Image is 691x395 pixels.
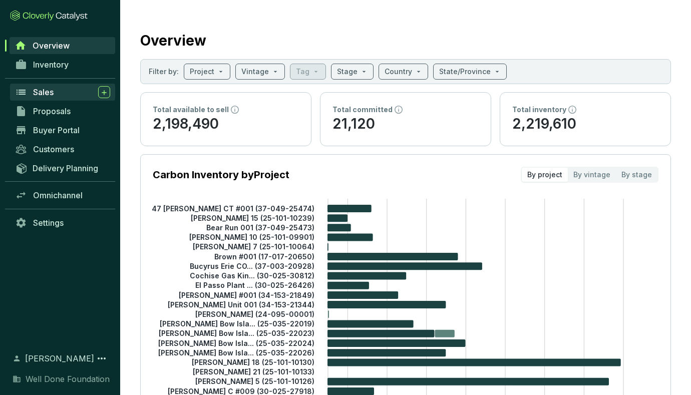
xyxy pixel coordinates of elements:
[10,160,115,176] a: Delivery Planning
[190,262,314,270] tspan: Bucyrus Erie CO... (37-003-20928)
[159,329,314,337] tspan: [PERSON_NAME] Bow Isla... (25-035-22023)
[153,105,229,115] p: Total available to sell
[616,168,657,182] div: By stage
[193,242,314,251] tspan: [PERSON_NAME] 7 (25-101-10064)
[195,377,314,385] tspan: [PERSON_NAME] 5 (25-101-10126)
[10,214,115,231] a: Settings
[10,103,115,120] a: Proposals
[193,367,314,376] tspan: [PERSON_NAME] 21 (25-101-10133)
[10,122,115,139] a: Buyer Portal
[522,168,568,182] div: By project
[332,115,479,134] p: 21,120
[214,252,314,260] tspan: Brown #001 (17-017-20650)
[26,373,110,385] span: Well Done Foundation
[10,56,115,73] a: Inventory
[158,338,314,347] tspan: [PERSON_NAME] Bow Isla... (25-035-22024)
[568,168,616,182] div: By vintage
[521,167,658,183] div: segmented control
[33,218,64,228] span: Settings
[33,87,54,97] span: Sales
[140,30,206,51] h2: Overview
[10,141,115,158] a: Customers
[158,348,314,357] tspan: [PERSON_NAME] Bow Isla... (25-035-22026)
[195,281,314,289] tspan: El Passo Plant ... (30-025-26426)
[332,105,393,115] p: Total committed
[33,41,70,51] span: Overview
[192,358,314,366] tspan: [PERSON_NAME] 18 (25-101-10130)
[33,190,83,200] span: Omnichannel
[33,144,74,154] span: Customers
[179,290,314,299] tspan: [PERSON_NAME] #001 (34-153-21849)
[153,115,299,134] p: 2,198,490
[512,115,658,134] p: 2,219,610
[160,319,314,328] tspan: [PERSON_NAME] Bow Isla... (25-035-22019)
[153,168,289,182] p: Carbon Inventory by Project
[191,214,314,222] tspan: [PERSON_NAME] 15 (25-101-10239)
[33,163,98,173] span: Delivery Planning
[10,187,115,204] a: Omnichannel
[189,233,314,241] tspan: [PERSON_NAME] 10 (25-101-09901)
[25,352,94,364] span: [PERSON_NAME]
[33,125,80,135] span: Buyer Portal
[33,60,69,70] span: Inventory
[152,204,314,212] tspan: 47 [PERSON_NAME] CT #001 (37-049-25474)
[512,105,566,115] p: Total inventory
[33,106,71,116] span: Proposals
[10,37,115,54] a: Overview
[10,84,115,101] a: Sales
[149,67,179,77] p: Filter by:
[206,223,314,232] tspan: Bear Run 001 (37-049-25473)
[190,271,314,280] tspan: Cochise Gas Kin... (30-025-30812)
[168,300,314,309] tspan: [PERSON_NAME] Unit 001 (34-153-21344)
[296,67,309,77] p: Tag
[195,310,314,318] tspan: [PERSON_NAME] (24-095-00001)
